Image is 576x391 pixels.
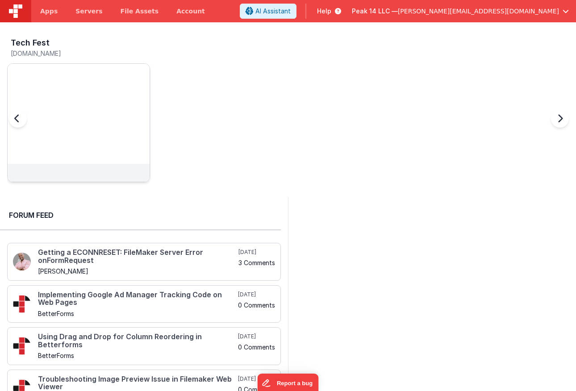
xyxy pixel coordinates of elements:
[352,7,569,16] button: Peak 14 LLC — [PERSON_NAME][EMAIL_ADDRESS][DOMAIN_NAME]
[7,285,281,323] a: Implementing Google Ad Manager Tracking Code on Web Pages BetterForms [DATE] 0 Comments
[38,352,236,359] h5: BetterForms
[352,7,398,16] span: Peak 14 LLC —
[38,249,237,264] h4: Getting a ECONNRESET: FileMaker Server Error onFormRequest
[317,7,331,16] span: Help
[121,7,159,16] span: File Assets
[240,4,296,19] button: AI Assistant
[238,344,275,350] h5: 0 Comments
[238,249,275,256] h5: [DATE]
[9,210,272,220] h2: Forum Feed
[238,333,275,340] h5: [DATE]
[255,7,291,16] span: AI Assistant
[13,337,31,355] img: 295_2.png
[238,375,275,383] h5: [DATE]
[11,38,50,47] h3: Tech Fest
[238,302,275,308] h5: 0 Comments
[38,375,236,391] h4: Troubleshooting Image Preview Issue in Filemaker Web Viewer
[38,291,236,307] h4: Implementing Google Ad Manager Tracking Code on Web Pages
[38,333,236,349] h4: Using Drag and Drop for Column Reordering in Betterforms
[398,7,559,16] span: [PERSON_NAME][EMAIL_ADDRESS][DOMAIN_NAME]
[38,310,236,317] h5: BetterForms
[238,259,275,266] h5: 3 Comments
[13,253,31,270] img: 411_2.png
[238,291,275,298] h5: [DATE]
[13,295,31,313] img: 295_2.png
[38,268,237,275] h5: [PERSON_NAME]
[75,7,102,16] span: Servers
[7,243,281,281] a: Getting a ECONNRESET: FileMaker Server Error onFormRequest [PERSON_NAME] [DATE] 3 Comments
[11,50,150,57] h5: [DOMAIN_NAME]
[7,327,281,365] a: Using Drag and Drop for Column Reordering in Betterforms BetterForms [DATE] 0 Comments
[40,7,58,16] span: Apps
